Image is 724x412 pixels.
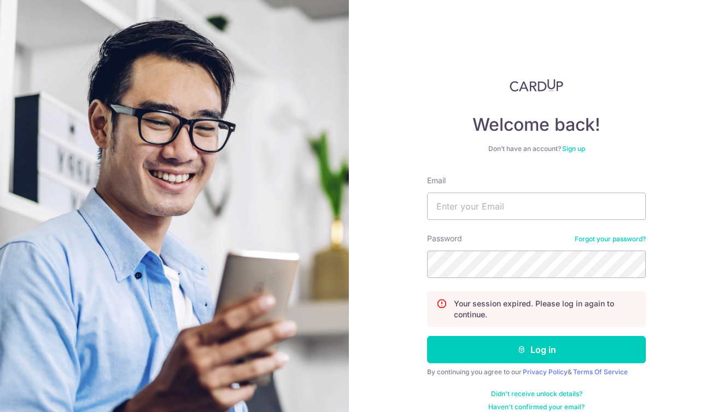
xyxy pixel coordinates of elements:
a: Terms Of Service [573,368,628,376]
input: Enter your Email [427,193,646,220]
a: Forgot your password? [575,235,646,243]
a: Haven't confirmed your email? [488,403,585,411]
p: Your session expired. Please log in again to continue. [454,298,637,320]
img: CardUp Logo [510,79,563,92]
a: Sign up [562,144,585,153]
label: Password [427,233,462,244]
button: Log in [427,336,646,363]
div: By continuing you agree to our & [427,368,646,376]
div: Don’t have an account? [427,144,646,153]
label: Email [427,175,446,186]
a: Privacy Policy [523,368,568,376]
a: Didn't receive unlock details? [491,390,582,398]
h4: Welcome back! [427,114,646,136]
